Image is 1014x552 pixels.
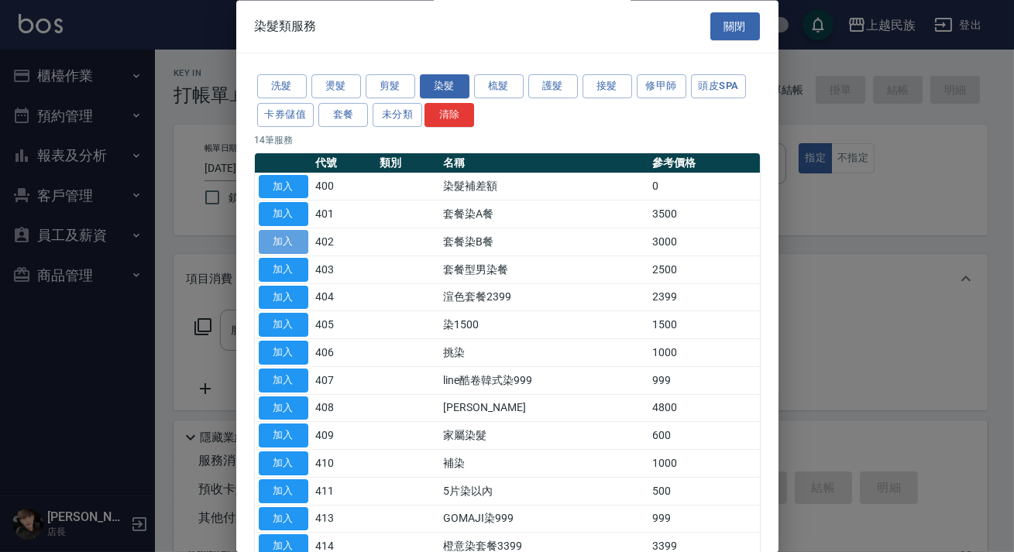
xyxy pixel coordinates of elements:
td: 染1500 [439,311,648,339]
td: 999 [648,506,759,533]
td: [PERSON_NAME] [439,395,648,423]
span: 染髮類服務 [255,19,317,34]
button: 加入 [259,396,308,420]
button: 加入 [259,314,308,338]
button: 接髮 [583,75,632,99]
button: 加入 [259,258,308,282]
button: 清除 [425,103,474,127]
button: 加入 [259,231,308,255]
td: 0 [648,173,759,201]
td: 411 [312,478,376,506]
td: 407 [312,367,376,395]
td: 404 [312,284,376,312]
button: 洗髮 [257,75,307,99]
th: 名稱 [439,153,648,173]
button: 頭皮SPA [691,75,747,99]
th: 類別 [376,153,439,173]
td: 600 [648,422,759,450]
td: 409 [312,422,376,450]
td: 1500 [648,311,759,339]
td: 406 [312,339,376,367]
td: GOMAJI染999 [439,506,648,533]
td: 5片染以內 [439,478,648,506]
td: 408 [312,395,376,423]
td: 413 [312,506,376,533]
button: 加入 [259,507,308,531]
td: 2500 [648,256,759,284]
td: 405 [312,311,376,339]
button: 未分類 [373,103,422,127]
th: 參考價格 [648,153,759,173]
td: 402 [312,228,376,256]
td: 補染 [439,450,648,478]
td: 套餐染B餐 [439,228,648,256]
button: 加入 [259,203,308,227]
button: 加入 [259,424,308,448]
td: line酷卷韓式染999 [439,367,648,395]
td: 渲色套餐2399 [439,284,648,312]
button: 套餐 [318,103,368,127]
button: 卡券儲值 [257,103,315,127]
button: 加入 [259,452,308,476]
td: 1000 [648,339,759,367]
button: 梳髮 [474,75,524,99]
button: 加入 [259,479,308,503]
button: 燙髮 [311,75,361,99]
button: 染髮 [420,75,469,99]
button: 加入 [259,286,308,310]
button: 修甲師 [637,75,686,99]
td: 410 [312,450,376,478]
button: 加入 [259,175,308,199]
td: 999 [648,367,759,395]
td: 套餐型男染餐 [439,256,648,284]
td: 1000 [648,450,759,478]
button: 護髮 [528,75,578,99]
th: 代號 [312,153,376,173]
button: 加入 [259,369,308,393]
button: 關閉 [710,12,760,41]
td: 2399 [648,284,759,312]
td: 400 [312,173,376,201]
td: 套餐染A餐 [439,201,648,228]
td: 403 [312,256,376,284]
td: 500 [648,478,759,506]
td: 挑染 [439,339,648,367]
td: 家屬染髮 [439,422,648,450]
td: 401 [312,201,376,228]
td: 染髮補差額 [439,173,648,201]
p: 14 筆服務 [255,133,760,147]
button: 加入 [259,341,308,365]
td: 3500 [648,201,759,228]
td: 3000 [648,228,759,256]
button: 剪髮 [366,75,415,99]
td: 4800 [648,395,759,423]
